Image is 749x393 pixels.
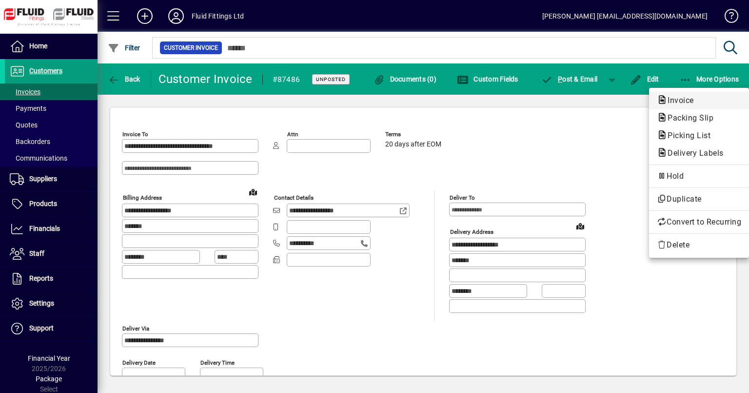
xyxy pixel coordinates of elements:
span: Packing Slip [657,113,718,123]
span: Picking List [657,131,715,140]
span: Invoice [657,96,699,105]
span: Duplicate [657,193,741,205]
span: Delivery Labels [657,148,729,158]
span: Delete [657,239,741,251]
span: Hold [657,170,741,182]
span: Convert to Recurring [657,216,741,228]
